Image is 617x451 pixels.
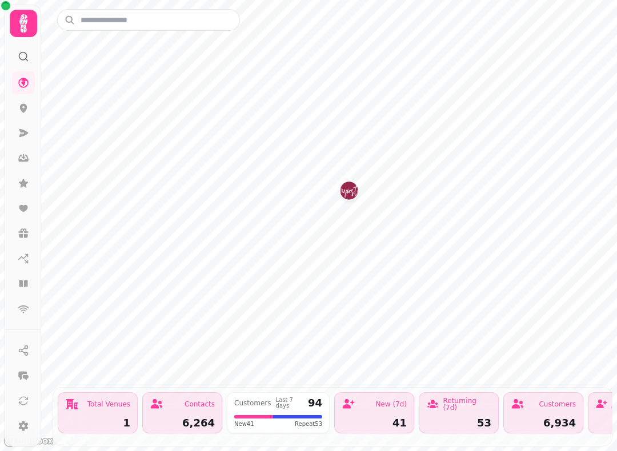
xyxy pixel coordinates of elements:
span: New 41 [234,420,254,428]
div: 41 [342,418,407,428]
div: 1 [65,418,130,428]
div: Last 7 days [276,397,303,409]
div: Customers [234,400,271,406]
div: 94 [308,398,322,408]
div: 6,264 [150,418,215,428]
div: Contacts [185,401,215,408]
div: Returning (7d) [443,397,491,411]
div: Total Venues [87,401,130,408]
div: 53 [426,418,491,428]
a: Mapbox logo [3,434,54,448]
div: Customers [539,401,576,408]
span: Repeat 53 [295,420,322,428]
button: Wyvestows [340,182,358,200]
div: 6,934 [511,418,576,428]
div: Map marker [340,182,358,203]
div: New (7d) [375,401,407,408]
